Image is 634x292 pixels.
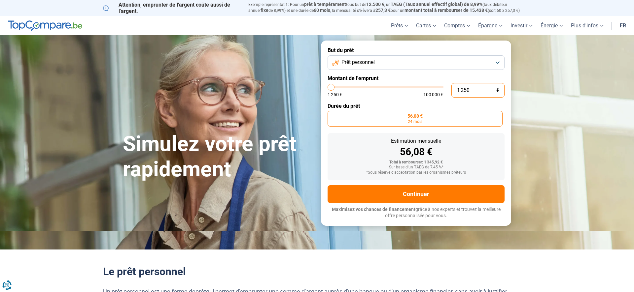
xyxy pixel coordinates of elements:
label: But du prêt [328,47,505,53]
button: Continuer [328,185,505,203]
p: grâce à nos experts et trouvez la meilleure offre personnalisée pour vous. [328,206,505,219]
button: Prêt personnel [328,55,505,70]
span: prêt à tempérament [304,2,346,7]
a: fr [616,16,630,35]
span: 60 mois [314,8,330,13]
a: Épargne [474,16,507,35]
h2: Le prêt personnel [103,265,531,278]
span: 100 000 € [423,92,443,97]
span: 56,08 € [407,114,423,118]
span: 24 mois [408,120,422,124]
p: Attention, emprunter de l'argent coûte aussi de l'argent. [103,2,240,14]
span: € [496,88,499,93]
div: *Sous réserve d'acceptation par les organismes prêteurs [333,170,499,175]
a: Cartes [412,16,440,35]
div: 56,08 € [333,147,499,157]
p: Exemple représentatif : Pour un tous but de , un (taux débiteur annuel de 8,99%) et une durée de ... [248,2,531,14]
label: Durée du prêt [328,103,505,109]
span: 12.500 € [366,2,384,7]
h1: Simulez votre prêt rapidement [123,131,313,182]
span: TAEG (Taux annuel effectif global) de 8,99% [391,2,482,7]
span: Maximisez vos chances de financement [332,207,415,212]
span: montant total à rembourser de 15.438 € [405,8,488,13]
a: Prêts [387,16,412,35]
span: Prêt personnel [341,59,375,66]
a: Plus d'infos [567,16,608,35]
a: Comptes [440,16,474,35]
span: 257,3 € [375,8,391,13]
div: Estimation mensuelle [333,138,499,144]
a: Investir [507,16,537,35]
div: Sur base d'un TAEG de 7,45 %* [333,165,499,170]
a: Énergie [537,16,567,35]
div: Total à rembourser: 1 345,92 € [333,160,499,165]
span: 1 250 € [328,92,342,97]
img: TopCompare [8,20,82,31]
label: Montant de l'emprunt [328,75,505,81]
span: fixe [261,8,268,13]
